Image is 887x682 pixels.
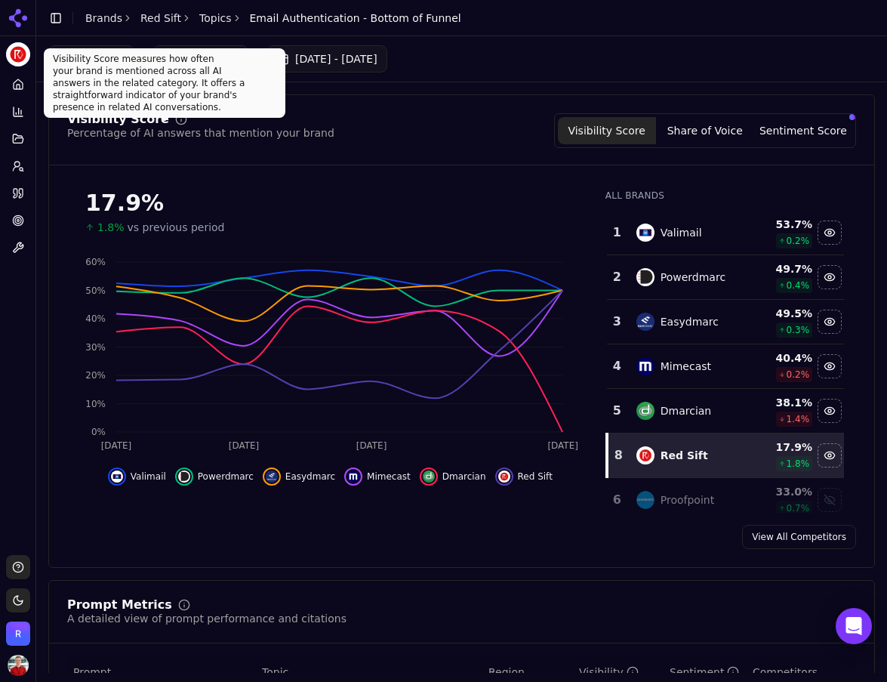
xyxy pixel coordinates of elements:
img: mimecast [347,471,359,483]
button: Open user button [8,655,29,676]
img: valimail [636,224,654,242]
span: 0.3 % [787,324,810,336]
span: 0.4 % [787,279,810,292]
span: Powerdmarc [198,471,254,483]
span: Easydmarc [285,471,335,483]
button: Hide valimail data [818,221,842,245]
img: Jack Lilley [8,655,29,676]
button: Hide red sift data [818,443,842,468]
span: Mimecast [367,471,411,483]
span: Competitors [753,665,818,680]
div: Proofpoint [661,492,714,508]
tspan: [DATE] [547,440,578,451]
div: 17.9% [85,190,575,217]
button: Hide easydmarc data [818,310,842,334]
div: 40.4 % [753,350,812,366]
nav: breadcrumb [85,11,461,26]
tspan: 40% [85,313,106,324]
span: 0.7 % [787,502,810,514]
div: 53.7 % [753,217,812,232]
span: Prompt [73,665,111,680]
button: Hide powerdmarc data [818,265,842,289]
button: Hide valimail data [108,468,166,486]
div: Mimecast [661,359,711,374]
button: Hide dmarcian data [818,399,842,423]
tspan: 20% [85,370,106,381]
div: 1 [613,224,621,242]
button: Share of Voice [656,117,754,144]
span: Email Authentication - Bottom of Funnel [250,11,461,26]
img: dmarcian [636,402,654,420]
img: Red Sift [6,622,30,646]
tspan: 60% [85,257,106,267]
tspan: 30% [85,342,106,353]
img: mimecast [636,357,654,375]
button: Hide mimecast data [344,468,411,486]
div: Percentage of AI answers that mention your brand [67,125,334,140]
div: A detailed view of prompt performance and citations [67,611,346,626]
span: Dmarcian [442,471,486,483]
img: Red Sift [6,42,30,66]
div: Visibility Score measures how often your brand is mentioned across all AI answers in the related ... [44,48,285,118]
button: Hide easydmarc data [263,468,335,486]
a: Red Sift [140,11,181,26]
button: Hide red sift data [495,468,553,486]
img: dmarcian [423,471,435,483]
div: 33.0 % [753,484,812,499]
img: proofpoint [636,491,654,509]
div: 6 [613,491,621,509]
div: 8 [614,446,621,464]
tspan: [DATE] [101,440,132,451]
div: Powerdmarc [661,270,725,285]
tspan: 0% [91,427,106,437]
div: 38.1 % [753,395,812,410]
div: 3 [613,313,621,331]
tr: 2powerdmarcPowerdmarc49.7%0.4%Hide powerdmarc data [607,255,844,300]
img: valimail [111,471,123,483]
img: powerdmarc [636,268,654,286]
span: vs previous period [128,220,225,235]
button: Sentiment Score [754,117,852,144]
div: Visibility [579,665,639,680]
tr: 8red siftRed Sift17.9%1.8%Hide red sift data [607,434,844,478]
img: easydmarc [636,313,654,331]
img: powerdmarc [178,471,190,483]
div: Dmarcian [661,403,711,418]
div: 2 [613,268,621,286]
span: Topic [262,665,288,680]
button: Visibility Score [558,117,656,144]
div: Visibility Score [67,113,169,125]
button: Show proofpoint data [818,488,842,512]
tr: 5dmarcianDmarcian38.1%1.4%Hide dmarcian data [607,389,844,434]
div: 17.9 % [753,440,812,455]
span: Red Sift [518,471,553,483]
span: Valimail [131,471,166,483]
tr: 6proofpointProofpoint33.0%0.7%Show proofpoint data [607,478,844,523]
span: Region [488,665,525,680]
div: Red Sift [661,448,708,463]
span: 0.2 % [787,235,810,247]
tr: 3easydmarcEasydmarc49.5%0.3%Hide easydmarc data [607,300,844,344]
tspan: [DATE] [229,440,260,451]
button: Hide mimecast data [818,354,842,378]
span: 1.8% [97,220,125,235]
a: Brands [85,12,122,24]
tspan: [DATE] [356,440,387,451]
div: 49.7 % [753,261,812,276]
tspan: 50% [85,285,106,296]
div: All Brands [605,190,844,202]
tr: 4mimecastMimecast40.4%0.2%Hide mimecast data [607,344,844,389]
tspan: 10% [85,399,106,409]
button: Current brand: Red Sift [6,42,30,66]
span: 1.8 % [787,458,810,470]
img: red sift [636,446,654,464]
button: Hide dmarcian data [420,468,486,486]
div: Easydmarc [661,314,719,329]
tr: 1valimailValimail53.7%0.2%Hide valimail data [607,211,844,255]
button: Hide powerdmarc data [175,468,254,486]
div: Prompt Metrics [67,599,172,611]
div: 5 [613,402,621,420]
a: Topics [199,11,232,26]
div: 4 [613,357,621,375]
div: Valimail [661,225,702,240]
